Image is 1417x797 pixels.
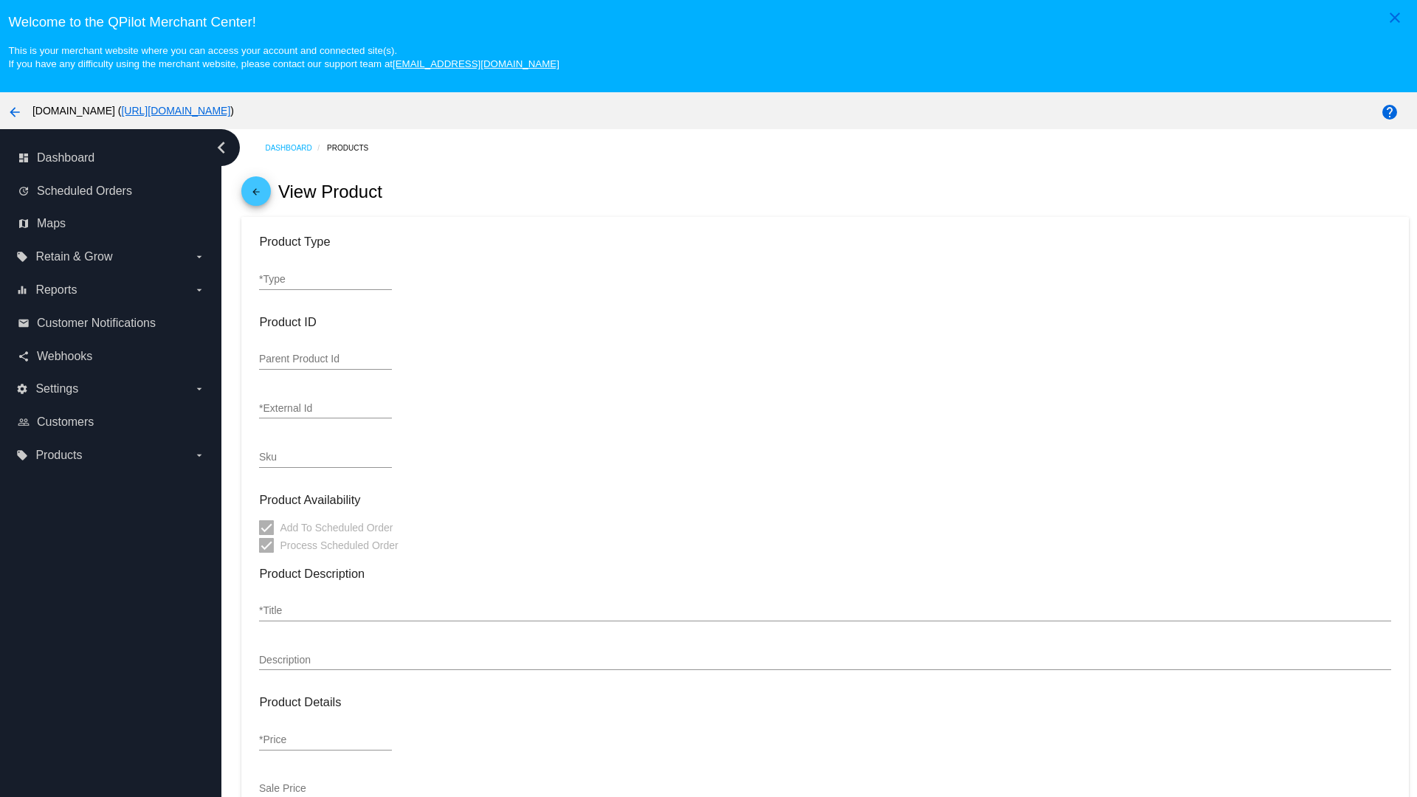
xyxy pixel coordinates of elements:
[18,345,205,368] a: share Webhooks
[18,212,205,235] a: map Maps
[37,217,66,230] span: Maps
[16,284,28,296] i: equalizer
[8,45,559,69] small: This is your merchant website where you can access your account and connected site(s). If you hav...
[327,137,382,159] a: Products
[121,105,230,117] a: [URL][DOMAIN_NAME]
[193,449,205,461] i: arrow_drop_down
[18,317,30,329] i: email
[280,519,393,536] span: Add To Scheduled Order
[16,251,28,263] i: local_offer
[259,274,392,286] input: *Type
[193,251,205,263] i: arrow_drop_down
[259,783,392,795] input: Sale Price
[259,655,1390,666] input: Description
[37,350,92,363] span: Webhooks
[35,250,112,263] span: Retain & Grow
[8,14,1408,30] h3: Welcome to the QPilot Merchant Center!
[259,567,1390,581] h3: Product Description
[1381,103,1399,121] mat-icon: help
[18,311,205,335] a: email Customer Notifications
[259,353,392,365] input: Parent Product Id
[259,452,392,463] input: Sku
[18,416,30,428] i: people_outline
[193,383,205,395] i: arrow_drop_down
[259,403,392,415] input: *External Id
[37,151,94,165] span: Dashboard
[247,187,265,204] mat-icon: arrow_back
[35,283,77,297] span: Reports
[1386,9,1404,27] mat-icon: close
[35,382,78,396] span: Settings
[393,58,559,69] a: [EMAIL_ADDRESS][DOMAIN_NAME]
[278,182,382,202] h2: View Product
[37,317,156,330] span: Customer Notifications
[32,105,234,117] span: [DOMAIN_NAME] ( )
[265,137,327,159] a: Dashboard
[35,449,82,462] span: Products
[6,103,24,121] mat-icon: arrow_back
[18,146,205,170] a: dashboard Dashboard
[18,410,205,434] a: people_outline Customers
[16,383,28,395] i: settings
[280,536,398,554] span: Process Scheduled Order
[16,449,28,461] i: local_offer
[37,184,132,198] span: Scheduled Orders
[259,235,1390,249] h3: Product Type
[259,315,1390,329] h3: Product ID
[259,734,392,746] input: *Price
[193,284,205,296] i: arrow_drop_down
[18,218,30,230] i: map
[259,493,1390,507] h3: Product Availability
[18,152,30,164] i: dashboard
[259,695,1390,709] h3: Product Details
[259,605,1390,617] input: *Title
[37,415,94,429] span: Customers
[18,351,30,362] i: share
[18,185,30,197] i: update
[18,179,205,203] a: update Scheduled Orders
[210,136,233,159] i: chevron_left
